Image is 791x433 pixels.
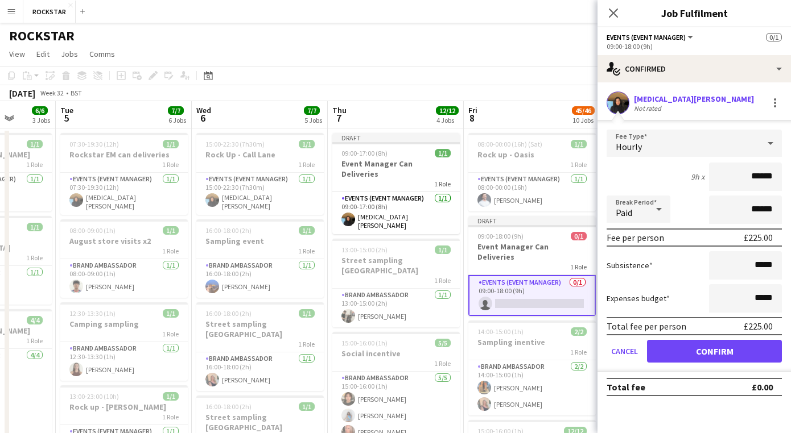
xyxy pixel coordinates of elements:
[32,116,50,124] div: 3 Jobs
[32,47,54,61] a: Edit
[616,141,642,152] span: Hourly
[162,330,179,338] span: 1 Role
[205,309,252,318] span: 16:00-18:00 (2h)
[26,336,43,345] span: 1 Role
[69,309,116,318] span: 12:30-13:30 (1h)
[570,348,587,356] span: 1 Role
[299,140,315,148] span: 1/1
[570,160,587,169] span: 1 Role
[163,392,179,401] span: 1/1
[196,319,324,339] h3: Street sampling [GEOGRAPHIC_DATA]
[468,360,596,415] app-card-role: Brand Ambassador2/214:00-15:00 (1h)[PERSON_NAME][PERSON_NAME]
[69,226,116,235] span: 08:00-09:00 (1h)
[36,49,50,59] span: Edit
[9,27,75,44] h1: ROCKSTAR
[607,33,686,41] span: Events (Event Manager)
[571,140,587,148] span: 1/1
[607,293,670,303] label: Expenses budget
[69,140,119,148] span: 07:30-19:30 (12h)
[332,289,460,327] app-card-role: Brand Ambassador1/113:00-15:00 (2h)[PERSON_NAME]
[60,259,188,298] app-card-role: Brand Ambassador1/108:00-09:00 (1h)[PERSON_NAME]
[616,207,632,218] span: Paid
[468,105,477,115] span: Fri
[60,173,188,215] app-card-role: Events (Event Manager)1/107:30-19:30 (12h)[MEDICAL_DATA][PERSON_NAME]
[298,160,315,169] span: 1 Role
[196,173,324,215] app-card-role: Events (Event Manager)1/115:00-22:30 (7h30m)[MEDICAL_DATA][PERSON_NAME]
[205,140,265,148] span: 15:00-22:30 (7h30m)
[477,140,542,148] span: 08:00-00:00 (16h) (Sat)
[572,116,594,124] div: 10 Jobs
[196,219,324,298] app-job-card: 16:00-18:00 (2h)1/1Sampling event1 RoleBrand Ambassador1/116:00-18:00 (2h)[PERSON_NAME]
[752,381,773,393] div: £0.00
[163,226,179,235] span: 1/1
[468,133,596,211] app-job-card: 08:00-00:00 (16h) (Sat)1/1Rock up - Oasis1 RoleEvents (Event Manager)1/108:00-00:00 (16h)[PERSON_...
[196,259,324,298] app-card-role: Brand Ambassador1/116:00-18:00 (2h)[PERSON_NAME]
[299,226,315,235] span: 1/1
[60,402,188,412] h3: Rock up - [PERSON_NAME]
[89,49,115,59] span: Comms
[436,116,458,124] div: 4 Jobs
[634,94,754,104] div: [MEDICAL_DATA][PERSON_NAME]
[332,133,460,142] div: Draft
[60,219,188,298] app-job-card: 08:00-09:00 (1h)1/1August store visits x21 RoleBrand Ambassador1/108:00-09:00 (1h)[PERSON_NAME]
[196,412,324,432] h3: Street sampling [GEOGRAPHIC_DATA]
[60,133,188,215] app-job-card: 07:30-19:30 (12h)1/1Rockstar EM can deliveries1 RoleEvents (Event Manager)1/107:30-19:30 (12h)[ME...
[56,47,83,61] a: Jobs
[59,111,73,124] span: 5
[60,302,188,381] div: 12:30-13:30 (1h)1/1Camping sampling1 RoleBrand Ambassador1/112:30-13:30 (1h)[PERSON_NAME]
[163,140,179,148] span: 1/1
[195,111,211,124] span: 6
[304,106,320,115] span: 7/7
[607,381,645,393] div: Total fee
[299,309,315,318] span: 1/1
[468,149,596,160] h3: Rock up - Oasis
[744,320,773,332] div: £225.00
[647,340,782,363] button: Confirm
[634,104,664,113] div: Not rated
[26,253,43,262] span: 1 Role
[162,160,179,169] span: 1 Role
[71,89,82,97] div: BST
[60,105,73,115] span: Tue
[607,340,642,363] button: Cancel
[468,242,596,262] h3: Event Manager Can Deliveries
[332,239,460,327] div: 13:00-15:00 (2h)1/1Street sampling [GEOGRAPHIC_DATA]1 RoleBrand Ambassador1/113:00-15:00 (2h)[PER...
[435,149,451,157] span: 1/1
[60,149,188,160] h3: Rockstar EM can deliveries
[571,232,587,240] span: 0/1
[85,47,120,61] a: Comms
[196,236,324,246] h3: Sampling event
[468,337,596,347] h3: Sampling inentive
[467,111,477,124] span: 8
[435,339,451,347] span: 5/5
[69,392,119,401] span: 13:00-23:00 (10h)
[168,116,186,124] div: 6 Jobs
[571,327,587,336] span: 2/2
[744,232,773,243] div: £225.00
[332,133,460,234] app-job-card: Draft09:00-17:00 (8h)1/1Event Manager Can Deliveries1 RoleEvents (Event Manager)1/109:00-17:00 (8...
[9,49,25,59] span: View
[196,133,324,215] app-job-card: 15:00-22:30 (7h30m)1/1Rock Up - Call Lane1 RoleEvents (Event Manager)1/115:00-22:30 (7h30m)[MEDIC...
[298,340,315,348] span: 1 Role
[332,105,347,115] span: Thu
[5,47,30,61] a: View
[27,316,43,324] span: 4/4
[468,216,596,316] app-job-card: Draft09:00-18:00 (9h)0/1Event Manager Can Deliveries1 RoleEvents (Event Manager)0/109:00-18:00 (9h)
[468,275,596,316] app-card-role: Events (Event Manager)0/109:00-18:00 (9h)
[477,232,524,240] span: 09:00-18:00 (9h)
[341,149,388,157] span: 09:00-17:00 (8h)
[434,276,451,285] span: 1 Role
[196,352,324,391] app-card-role: Brand Ambassador1/116:00-18:00 (2h)[PERSON_NAME]
[168,106,184,115] span: 7/7
[332,255,460,276] h3: Street sampling [GEOGRAPHIC_DATA]
[607,320,686,332] div: Total fee per person
[331,111,347,124] span: 7
[341,245,388,254] span: 13:00-15:00 (2h)
[468,320,596,415] app-job-card: 14:00-15:00 (1h)2/2Sampling inentive1 RoleBrand Ambassador2/214:00-15:00 (1h)[PERSON_NAME][PERSON...
[572,106,595,115] span: 45/46
[607,42,782,51] div: 09:00-18:00 (9h)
